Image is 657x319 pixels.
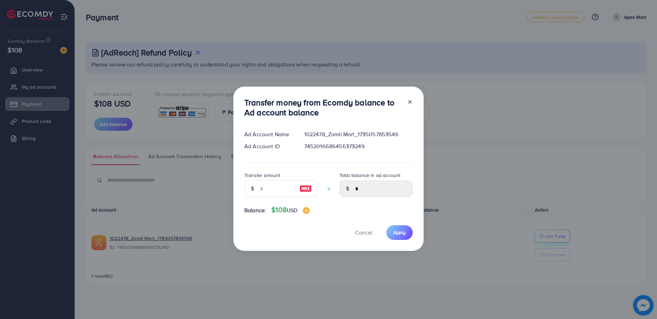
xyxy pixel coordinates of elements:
label: Total balance in ad account [339,172,400,179]
span: Apply [393,229,406,236]
div: 7452016686456373249 [299,142,418,150]
div: 1022478_Zamli Mart_1735057853546 [299,130,418,138]
span: Balance: [244,206,266,214]
span: Cancel [355,229,372,236]
h3: Transfer money from Ecomdy balance to Ad account balance [244,98,402,117]
h4: $108 [271,206,310,214]
label: Transfer amount [244,172,280,179]
img: image [303,207,310,214]
button: Apply [386,225,413,240]
div: Ad Account Name [239,130,299,138]
span: USD [287,206,297,214]
button: Cancel [347,225,381,240]
img: image [299,184,312,193]
div: Ad Account ID [239,142,299,150]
